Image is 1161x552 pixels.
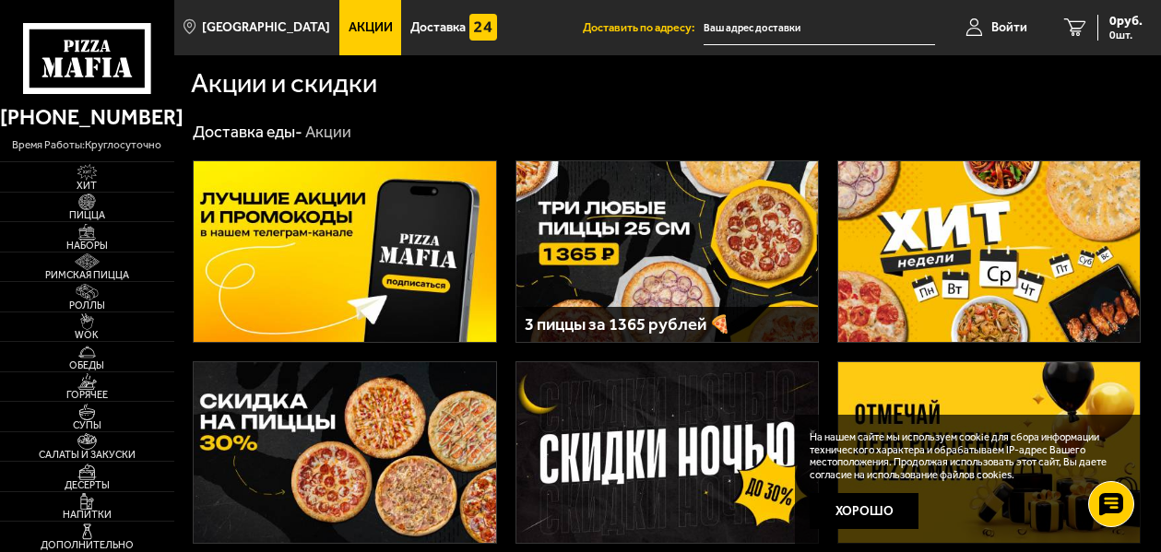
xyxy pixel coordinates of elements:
[515,160,819,343] a: 3 пиццы за 1365 рублей 🍕
[305,121,351,142] div: Акции
[704,11,936,45] input: Ваш адрес доставки
[202,21,330,34] span: [GEOGRAPHIC_DATA]
[525,316,809,334] h3: 3 пиццы за 1365 рублей 🍕
[191,69,377,97] h1: Акции и скидки
[193,122,302,141] a: Доставка еды-
[410,21,466,34] span: Доставка
[810,431,1117,481] p: На нашем сайте мы используем cookie для сбора информации технического характера и обрабатываем IP...
[349,21,393,34] span: Акции
[1109,15,1143,28] span: 0 руб.
[1109,29,1143,41] span: 0 шт.
[991,21,1027,34] span: Войти
[810,493,918,529] button: Хорошо
[469,14,497,41] img: 15daf4d41897b9f0e9f617042186c801.svg
[583,22,704,34] span: Доставить по адресу:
